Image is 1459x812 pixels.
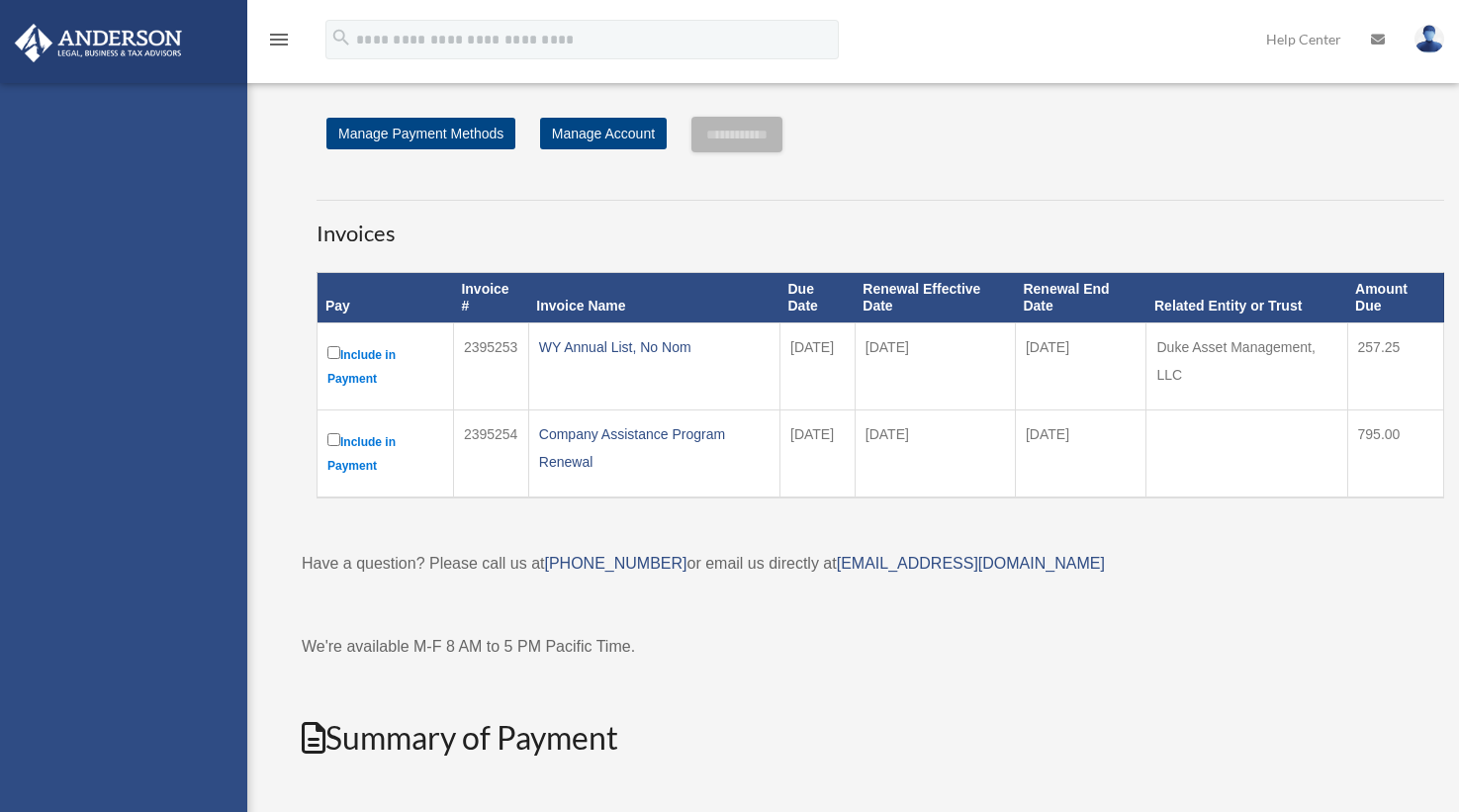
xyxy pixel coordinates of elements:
i: search [330,27,352,48]
img: Anderson Advisors Platinum Portal [9,24,188,62]
th: Invoice Name [528,273,779,323]
th: Related Entity or Trust [1146,273,1347,323]
div: WY Annual List, No Nom [539,333,770,361]
label: Include in Payment [327,429,443,478]
h3: Invoices [317,200,1444,249]
a: Manage Payment Methods [326,118,515,149]
td: 2395254 [453,409,528,497]
a: [PHONE_NUMBER] [544,555,686,572]
p: We're available M-F 8 AM to 5 PM Pacific Time. [302,633,1459,661]
label: Include in Payment [327,342,443,391]
div: Company Assistance Program Renewal [539,420,770,476]
td: [DATE] [855,409,1015,497]
td: Duke Asset Management, LLC [1146,322,1347,409]
th: Renewal End Date [1015,273,1146,323]
td: 795.00 [1347,409,1443,497]
th: Pay [318,273,454,323]
a: menu [267,35,291,51]
th: Renewal Effective Date [855,273,1015,323]
td: [DATE] [1015,409,1146,497]
td: [DATE] [780,409,856,497]
th: Due Date [780,273,856,323]
td: 257.25 [1347,322,1443,409]
input: Include in Payment [327,433,340,446]
td: 2395253 [453,322,528,409]
h2: Summary of Payment [302,716,1459,761]
a: [EMAIL_ADDRESS][DOMAIN_NAME] [837,555,1105,572]
input: Include in Payment [327,346,340,359]
th: Invoice # [453,273,528,323]
th: Amount Due [1347,273,1443,323]
td: [DATE] [1015,322,1146,409]
img: User Pic [1414,25,1444,53]
p: Have a question? Please call us at or email us directly at [302,550,1459,578]
td: [DATE] [780,322,856,409]
a: Manage Account [540,118,667,149]
i: menu [267,28,291,51]
td: [DATE] [855,322,1015,409]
